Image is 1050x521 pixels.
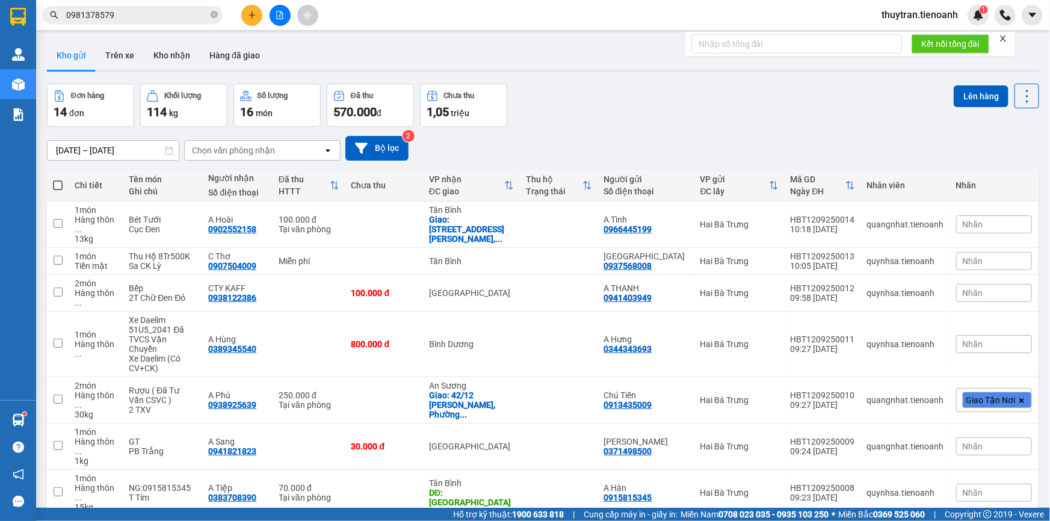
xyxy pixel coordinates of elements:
[208,283,267,293] div: CTY KAFF
[279,390,339,400] div: 250.000 đ
[604,334,688,344] div: A Hưng
[129,187,196,196] div: Ghi chú
[604,493,652,502] div: 0915815345
[144,41,200,70] button: Kho nhận
[75,298,82,307] span: ...
[403,130,415,142] sup: 2
[208,188,267,197] div: Số điện thoại
[47,84,134,127] button: Đơn hàng14đơn
[604,293,652,303] div: 0941403949
[429,288,514,298] div: [GEOGRAPHIC_DATA]
[451,108,469,118] span: triệu
[520,170,598,202] th: Toggle SortBy
[279,493,339,502] div: Tại văn phòng
[327,84,414,127] button: Đã thu570.000đ
[963,256,983,266] span: Nhãn
[50,11,58,19] span: search
[345,136,409,161] button: Bộ lọc
[604,446,652,456] div: 0371498500
[279,187,330,196] div: HTTT
[873,510,925,519] strong: 0369 525 060
[429,256,514,266] div: Tân Bình
[75,330,117,339] div: 1 món
[75,456,117,466] div: 1 kg
[791,215,855,224] div: HBT1209250014
[838,508,925,521] span: Miền Bắc
[10,8,26,26] img: logo-vxr
[526,187,582,196] div: Trạng thái
[420,84,507,127] button: Chưa thu1,05 triệu
[604,344,652,354] div: 0344343693
[75,390,117,410] div: Hàng thông thường
[604,187,688,196] div: Số điện thoại
[791,174,845,184] div: Mã GD
[832,512,835,517] span: ⚪️
[963,442,983,451] span: Nhãn
[270,5,291,26] button: file-add
[208,390,267,400] div: A Phú
[140,84,227,127] button: Khối lượng114kg
[791,390,855,400] div: HBT1209250010
[423,170,520,202] th: Toggle SortBy
[429,174,504,184] div: VP nhận
[129,405,196,415] div: 2 TXV
[791,493,855,502] div: 09:23 [DATE]
[211,10,218,21] span: close-circle
[791,293,855,303] div: 09:58 [DATE]
[12,414,25,427] img: warehouse-icon
[867,256,944,266] div: quynhsa.tienoanh
[604,400,652,410] div: 0913435009
[75,180,117,190] div: Chi tiết
[429,381,514,390] div: An Sương
[867,339,944,349] div: quynhsa.tienoanh
[791,400,855,410] div: 09:27 [DATE]
[791,251,855,261] div: HBT1209250013
[279,256,339,266] div: Miễn phí
[429,478,514,488] div: Tân Bình
[604,261,652,271] div: 0937568008
[495,234,502,244] span: ...
[700,174,769,184] div: VP gửi
[66,8,208,22] input: Tìm tên, số ĐT hoặc mã đơn
[75,205,117,215] div: 1 món
[208,261,256,271] div: 0907504009
[791,483,855,493] div: HBT1209250008
[240,105,253,119] span: 16
[96,41,144,70] button: Trên xe
[241,5,262,26] button: plus
[791,187,845,196] div: Ngày ĐH
[604,437,688,446] div: C Hà
[256,108,273,118] span: món
[604,483,688,493] div: A Hân
[233,84,321,127] button: Số lượng16món
[129,283,196,293] div: Bếp
[912,34,989,54] button: Kết nối tổng đài
[867,288,944,298] div: quynhsa.tienoanh
[12,48,25,61] img: warehouse-icon
[279,483,339,493] div: 70.000 đ
[129,251,196,261] div: Thu Hộ 8Tr500K
[208,483,267,493] div: A Tiệp
[867,488,944,498] div: quynhsa.tienoanh
[75,473,117,483] div: 1 món
[700,442,779,451] div: Hai Bà Trưng
[791,283,855,293] div: HBT1209250012
[681,508,829,521] span: Miền Nam
[48,141,179,160] input: Select a date range.
[963,488,983,498] span: Nhãn
[47,41,96,70] button: Kho gửi
[791,446,855,456] div: 09:24 [DATE]
[208,344,256,354] div: 0389345540
[75,215,117,234] div: Hàng thông thường
[208,173,267,183] div: Người nhận
[429,215,514,244] div: Giao: 7 Phạm Hữu Chí, Phường 12, Quận 5
[129,386,196,405] div: Rượu ( Đã Tư Vấn CSVC )
[999,34,1007,43] span: close
[956,180,1032,190] div: Nhãn
[584,508,678,521] span: Cung cấp máy in - giấy in:
[691,34,902,54] input: Nhập số tổng đài
[129,437,196,446] div: GT
[604,174,688,184] div: Người gửi
[75,261,117,271] div: Tiền mặt
[129,446,196,456] div: PB Trắng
